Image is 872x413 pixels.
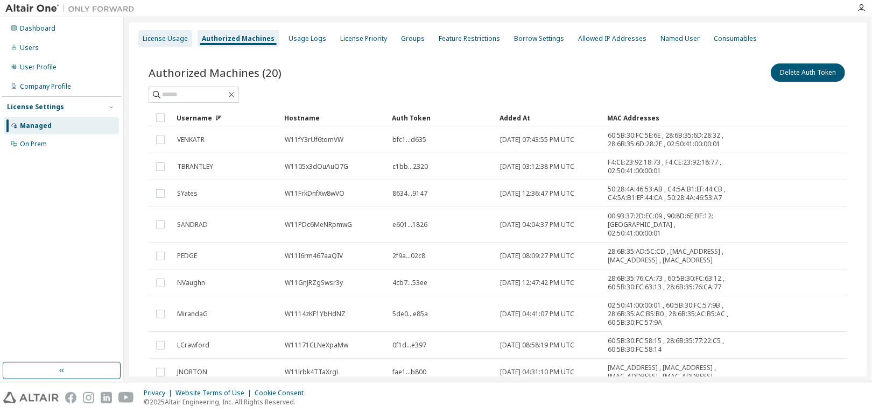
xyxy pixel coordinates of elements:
span: W1114zKF1YbHdNZ [285,310,346,318]
span: e601...1826 [392,220,427,229]
span: [DATE] 04:41:07 PM UTC [500,310,574,318]
span: W11PDc6MeNRpmwG [285,220,352,229]
div: License Usage [143,34,188,43]
div: On Prem [20,140,47,148]
div: Named User [660,34,700,43]
div: Website Terms of Use [175,389,255,397]
span: [DATE] 08:09:27 PM UTC [500,252,574,260]
span: 5de0...e85a [392,310,428,318]
span: 00:93:37:2D:EC:09 , 90:8D:6E:BF:12:[GEOGRAPHIC_DATA] , 02:50:41:00:00:01 [608,212,729,238]
p: © 2025 Altair Engineering, Inc. All Rights Reserved. [144,397,310,407]
div: Privacy [144,389,175,397]
span: Authorized Machines (20) [149,65,282,80]
span: 60:5B:30:FC:5E:6E , 28:6B:35:6D:28:32 , 28:6B:35:6D:28:2E , 02:50:41:00:00:01 [608,131,729,148]
span: PEDGE [177,252,197,260]
img: linkedin.svg [101,392,112,403]
span: 02:50:41:00:00:01 , 60:5B:30:FC:57:9B , 28:6B:35:AC:B5:B0 , 28:6B:35:AC:B5:AC , 60:5B:30:FC:57:9A [608,301,729,327]
span: JNORTON [177,368,207,376]
span: 2f9a...02c8 [392,252,425,260]
span: MirandaG [177,310,208,318]
span: [DATE] 04:31:10 PM UTC [500,368,574,376]
div: Auth Token [392,109,491,126]
div: Consumables [714,34,757,43]
div: License Settings [7,103,64,111]
span: [DATE] 12:36:47 PM UTC [500,189,574,198]
div: Users [20,44,39,52]
span: NVaughn [177,279,205,287]
span: W11171CLNeXpaMw [285,341,348,350]
span: 0f1d...e397 [392,341,426,350]
span: c1bb...2320 [392,162,428,171]
div: Managed [20,122,52,130]
span: W11GnJRZgSwsr3y [285,279,343,287]
img: altair_logo.svg [3,392,59,403]
div: License Priority [340,34,387,43]
span: W11fY3rUf6tomVW [285,136,343,144]
div: Dashboard [20,24,55,33]
span: W11I6rm467aaQIV [285,252,343,260]
span: SYates [177,189,198,198]
span: SANDRAD [177,220,208,229]
span: TBRANTLEY [177,162,213,171]
span: 4cb7...53ee [392,279,427,287]
span: W11lrbk4TTaXrgL [285,368,340,376]
div: Added At [500,109,599,126]
span: [DATE] 12:47:42 PM UTC [500,279,574,287]
div: Company Profile [20,82,71,91]
div: User Profile [20,63,57,72]
span: [MAC_ADDRESS] , [MAC_ADDRESS] , [MAC_ADDRESS] , [MAC_ADDRESS] [608,364,729,381]
span: bfc1...d635 [392,136,426,144]
span: fae1...b800 [392,368,426,376]
div: Groups [401,34,425,43]
span: [DATE] 03:12:38 PM UTC [500,162,574,171]
span: [DATE] 04:04:37 PM UTC [500,220,574,229]
button: Delete Auth Token [771,63,845,82]
div: Username [177,109,276,126]
span: W11FrkDnfXw8wVO [285,189,344,198]
div: Cookie Consent [255,389,310,397]
img: youtube.svg [118,392,134,403]
div: Authorized Machines [202,34,275,43]
div: Usage Logs [289,34,326,43]
span: 8634...9147 [392,189,427,198]
img: Altair One [5,3,140,14]
span: [DATE] 07:43:55 PM UTC [500,136,574,144]
span: LCrawford [177,341,209,350]
span: 28:6B:35:AD:5C:CD , [MAC_ADDRESS] , [MAC_ADDRESS] , [MAC_ADDRESS] [608,247,729,265]
img: instagram.svg [83,392,94,403]
span: 50:28:4A:46:53:AB , C4:5A:B1:EF:44:CB , C4:5A:B1:EF:44:CA , 50:28:4A:46:53:A7 [608,185,729,202]
span: VENKATR [177,136,205,144]
img: facebook.svg [65,392,76,403]
div: Borrow Settings [514,34,564,43]
span: W1105x3dOuAuO7G [285,162,348,171]
span: [DATE] 08:58:19 PM UTC [500,341,574,350]
span: 60:5B:30:FC:58:15 , 28:6B:35:77:22:C5 , 60:5B:30:FC:58:14 [608,337,729,354]
span: 28:6B:35:76:CA:73 , 60:5B:30:FC:63:12 , 60:5B:30:FC:63:13 , 28:6B:35:76:CA:77 [608,274,729,291]
div: Allowed IP Addresses [578,34,646,43]
span: F4:CE:23:92:18:73 , F4:CE:23:92:18:77 , 02:50:41:00:00:01 [608,158,729,175]
div: Hostname [284,109,383,126]
div: MAC Addresses [607,109,729,126]
div: Feature Restrictions [439,34,500,43]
